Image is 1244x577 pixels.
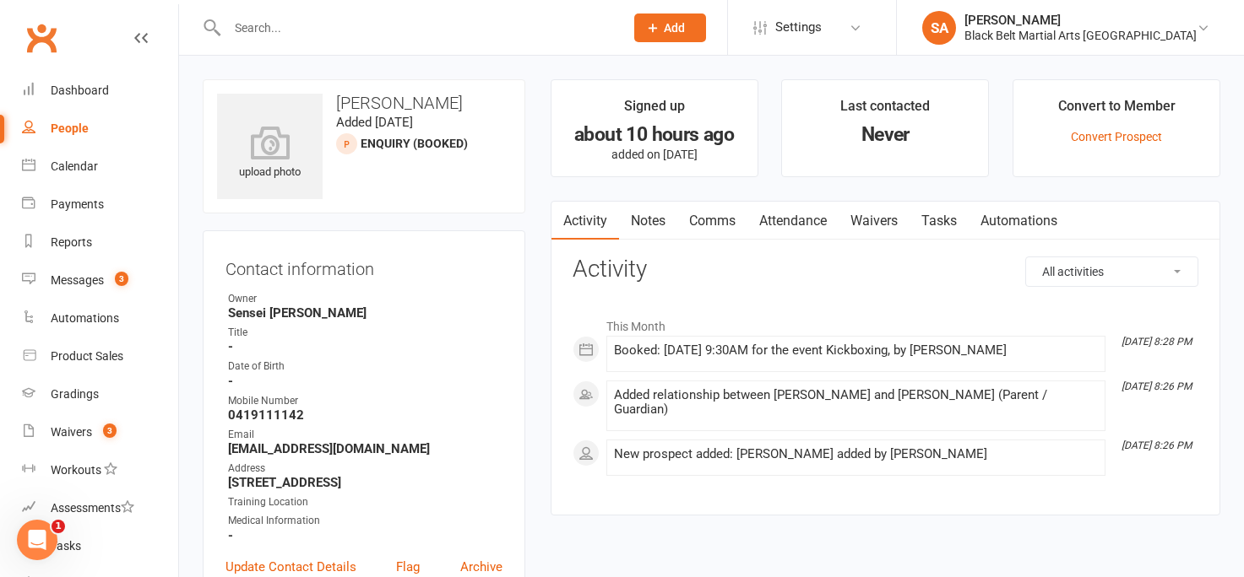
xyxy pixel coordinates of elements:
span: Add [664,21,685,35]
a: Messages 3 [22,262,178,299]
a: Activity [551,202,619,240]
div: Tasks [51,539,81,553]
input: Search... [222,16,612,40]
a: Automations [22,299,178,337]
div: Address [228,461,502,477]
a: Automations [969,202,1069,240]
i: [DATE] 8:26 PM [1122,380,1192,392]
div: Automations [51,311,119,325]
div: Never [797,126,973,143]
strong: - [228,339,502,354]
div: Reports [51,235,92,249]
a: Attendance [747,202,839,240]
a: Workouts [22,451,178,489]
div: Messages [51,273,104,287]
span: Settings [775,8,822,46]
a: Payments [22,186,178,224]
a: Clubworx [20,17,62,59]
a: Assessments [22,489,178,527]
div: SA [922,11,956,45]
a: Dashboard [22,72,178,110]
div: Last contacted [840,95,930,126]
strong: [STREET_ADDRESS] [228,475,502,490]
i: [DATE] 8:26 PM [1122,439,1192,451]
strong: Sensei [PERSON_NAME] [228,305,502,321]
a: Notes [619,202,677,240]
div: Date of Birth [228,359,502,375]
div: People [51,121,89,135]
div: Booked: [DATE] 9:30AM for the event Kickboxing, by [PERSON_NAME] [614,343,1098,358]
div: Training Location [228,494,502,510]
strong: - [228,528,502,543]
div: Product Sales [51,349,123,363]
div: New prospect added: [PERSON_NAME] added by [PERSON_NAME] [614,447,1098,461]
div: about 10 hours ago [567,126,742,143]
a: Archive [460,557,502,577]
span: 1 [52,520,65,533]
strong: - [228,374,502,389]
span: Enquiry (Booked) [361,137,468,150]
a: Comms [677,202,747,240]
a: Reports [22,224,178,262]
div: Added relationship between [PERSON_NAME] and [PERSON_NAME] (Parent / Guardian) [614,388,1098,417]
div: Dashboard [51,84,109,97]
a: Waivers [839,202,910,240]
span: 3 [115,272,128,286]
strong: 0419111142 [228,407,502,423]
div: Signed up [624,95,685,126]
div: Medical Information [228,513,502,529]
div: Owner [228,291,502,307]
div: Calendar [51,159,98,173]
h3: Activity [573,256,1198,283]
a: People [22,110,178,148]
h3: Contact information [225,253,502,278]
a: Flag [396,557,420,577]
a: Tasks [910,202,969,240]
p: added on [DATE] [567,148,742,161]
time: Added [DATE] [336,115,413,130]
div: upload photo [217,126,323,181]
a: Convert Prospect [1071,130,1162,143]
iframe: Intercom live chat [17,520,57,560]
div: Waivers [51,425,92,439]
button: Add [634,13,706,42]
div: Gradings [51,387,99,401]
div: Mobile Number [228,393,502,409]
h3: [PERSON_NAME] [217,94,511,112]
li: This Month [573,309,1198,336]
div: Assessments [51,501,134,515]
i: [DATE] 8:28 PM [1122,336,1192,348]
div: Workouts [51,463,101,477]
div: Title [228,325,502,341]
div: Black Belt Martial Arts [GEOGRAPHIC_DATA] [964,28,1197,43]
a: Tasks [22,527,178,565]
div: Payments [51,197,104,211]
div: Convert to Member [1058,95,1176,126]
a: Gradings [22,375,178,413]
strong: [EMAIL_ADDRESS][DOMAIN_NAME] [228,441,502,456]
a: Calendar [22,148,178,186]
a: Product Sales [22,337,178,375]
a: Update Contact Details [225,557,356,577]
div: [PERSON_NAME] [964,13,1197,28]
a: Waivers 3 [22,413,178,451]
div: Email [228,427,502,443]
span: 3 [103,423,117,438]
